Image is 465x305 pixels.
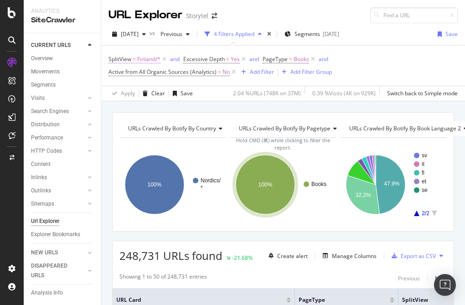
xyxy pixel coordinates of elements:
text: sv [422,152,427,159]
div: Outlinks [31,186,51,196]
div: Performance [31,133,63,143]
div: Analytics [31,7,93,15]
div: 2.04 % URLs ( 748K on 37M ) [233,89,301,97]
text: 47.9% [384,181,400,187]
span: vs [150,29,157,37]
a: Outlinks [31,186,85,196]
a: Overview [31,54,94,63]
div: 0.39 % Visits ( 4K on 929K ) [312,89,376,97]
a: NEW URLS [31,248,85,258]
button: Segments[DATE] [281,27,343,41]
a: Movements [31,67,94,77]
a: Performance [31,133,85,143]
span: = [289,55,292,63]
text: 32.2% [356,192,371,198]
div: Visits [31,93,45,103]
a: Visits [31,93,85,103]
span: = [226,55,229,63]
text: Books [311,181,326,187]
span: 2025 Sep. 11th [121,30,139,38]
span: No [222,66,230,78]
button: and [170,55,180,63]
div: [DATE] [323,30,339,38]
span: Finland/* [137,53,160,66]
a: DISAPPEARED URLS [31,261,85,280]
span: Books [294,53,309,66]
div: Distribution [31,120,60,129]
div: Create alert [277,252,308,260]
span: Yes [231,53,240,66]
h4: URLs Crawled By Botify By country [126,121,230,136]
h4: URLs Crawled By Botify By pagetype [237,121,344,136]
div: NEW URLS [31,248,58,258]
div: Save [181,89,193,97]
div: Content [31,160,51,169]
a: Content [31,160,94,169]
div: Inlinks [31,173,47,182]
div: Add Filter Group [290,68,332,76]
div: Sitemaps [31,199,54,209]
a: Inlinks [31,173,85,182]
div: HTTP Codes [31,146,62,156]
button: Previous [398,273,420,284]
div: Clear [151,89,165,97]
div: Switch back to Simple mode [387,89,458,97]
div: Movements [31,67,60,77]
span: SplitView [108,55,131,63]
svg: A chart. [341,145,447,224]
div: SiteCrawler [31,15,93,26]
span: Hold CMD (⌘) while clicking to filter the report. [236,137,330,151]
div: Segments [31,80,56,90]
span: = [218,68,221,76]
a: Analysis Info [31,288,94,298]
div: arrow-right-arrow-left [212,13,217,19]
div: Showing 1 to 50 of 248,731 entries [119,273,207,284]
button: Add Filter [238,67,274,78]
a: HTTP Codes [31,146,85,156]
div: times [265,30,273,39]
div: Storytel [186,11,208,21]
div: Url Explorer [31,217,59,226]
button: and [319,55,328,63]
span: URLs Crawled By Botify By Book Language 2 [349,124,461,132]
div: Analysis Info [31,288,63,298]
div: Previous [398,274,420,282]
span: URLs Crawled By Botify By pagetype [239,124,331,132]
svg: A chart. [119,145,226,224]
a: Sitemaps [31,199,85,209]
div: and [249,55,259,63]
button: [DATE] [108,27,150,41]
div: URL Explorer [108,7,182,23]
div: Explorer Bookmarks [31,230,80,239]
div: CURRENT URLS [31,41,71,50]
button: 4 Filters Applied [201,27,265,41]
a: Url Explorer [31,217,94,226]
button: Save [169,86,193,101]
a: CURRENT URLS [31,41,85,50]
text: se [422,187,428,193]
text: 2/2 [422,210,429,217]
button: Manage Columns [319,250,377,261]
text: et [422,178,427,185]
span: Segments [294,30,320,38]
button: Previous [157,27,193,41]
button: Switch back to Simple mode [383,86,458,101]
button: Apply [108,86,135,101]
text: fi [422,170,424,176]
text: it [422,161,425,167]
span: = [133,55,136,63]
div: Apply [121,89,135,97]
a: Distribution [31,120,85,129]
div: Search Engines [31,107,69,116]
svg: A chart. [230,145,336,224]
div: Add Filter [250,68,274,76]
div: Save [445,30,458,38]
span: URL Card [116,296,284,304]
button: Export as CSV [388,248,436,263]
span: PageType [299,296,376,304]
a: Explorer Bookmarks [31,230,94,239]
div: Open Intercom Messenger [434,274,456,296]
div: -21.68% [232,254,253,262]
